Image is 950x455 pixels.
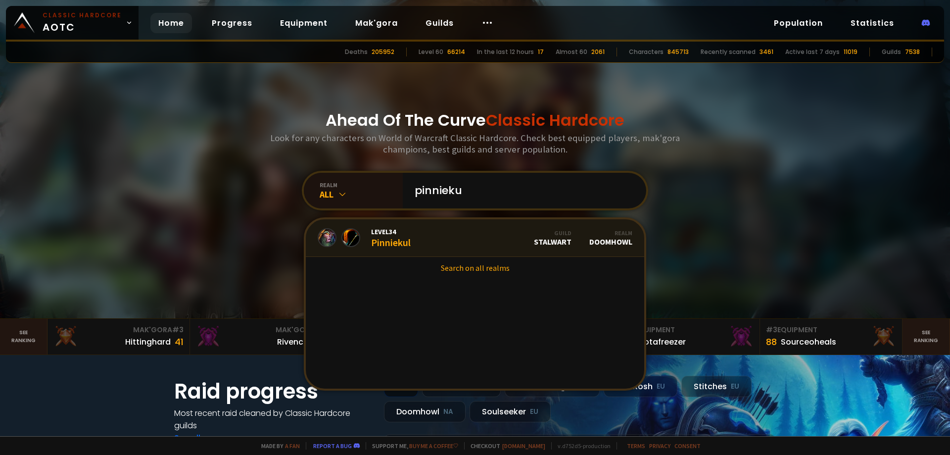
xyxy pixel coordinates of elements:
a: Consent [674,442,701,450]
div: 7538 [905,48,920,56]
a: Mak'Gora#3Hittinghard41 [47,319,190,354]
div: Guild [534,229,571,237]
input: Search a character... [409,173,634,208]
a: a fan [285,442,300,450]
div: Level 60 [419,48,443,56]
div: Deaths [345,48,368,56]
h1: Ahead Of The Curve [326,108,624,132]
div: Notafreezer [638,336,686,348]
span: Level 34 [371,227,411,236]
span: Support me, [366,442,458,450]
small: Classic Hardcore [43,11,122,20]
small: NA [443,407,453,417]
div: Mak'Gora [53,325,184,335]
a: [DOMAIN_NAME] [502,442,545,450]
div: In the last 12 hours [477,48,534,56]
div: Stitches [681,376,752,397]
a: Seeranking [902,319,950,354]
span: # 3 [172,325,184,335]
div: All [320,189,403,200]
a: Mak'gora [347,13,406,33]
a: Statistics [843,13,902,33]
div: Almost 60 [556,48,587,56]
a: Privacy [649,442,670,450]
h3: Look for any characters on World of Warcraft Classic Hardcore. Check best equipped players, mak'g... [266,132,684,155]
span: v. d752d5 - production [551,442,611,450]
div: 845713 [667,48,689,56]
a: Mak'Gora#2Rivench100 [190,319,332,354]
a: See all progress [174,432,238,444]
div: Nek'Rosh [604,376,677,397]
div: Stalwart [534,229,571,247]
div: 205952 [372,48,394,56]
a: Home [150,13,192,33]
div: 3461 [760,48,773,56]
a: Buy me a coffee [409,442,458,450]
div: Realm [589,229,632,237]
small: EU [731,382,739,392]
div: 17 [538,48,544,56]
a: #3Equipment88Sourceoheals [760,319,902,354]
a: Level34PinniekulGuildStalwartRealmDoomhowl [306,219,644,257]
div: Characters [629,48,664,56]
div: 88 [766,335,777,349]
div: Rivench [277,336,308,348]
div: Mak'Gora [196,325,326,335]
div: Soulseeker [470,401,551,422]
a: Report a bug [313,442,352,450]
div: 66214 [447,48,465,56]
small: EU [657,382,665,392]
span: Made by [255,442,300,450]
div: 2061 [591,48,605,56]
h1: Raid progress [174,376,372,407]
div: Doomhowl [384,401,466,422]
div: Sourceoheals [781,336,836,348]
small: EU [530,407,538,417]
span: Classic Hardcore [486,109,624,131]
a: Population [766,13,831,33]
div: Pinniekul [371,227,411,249]
div: Hittinghard [125,336,171,348]
h4: Most recent raid cleaned by Classic Hardcore guilds [174,407,372,432]
a: Search on all realms [306,257,644,279]
a: Equipment [272,13,335,33]
div: Equipment [766,325,896,335]
div: Equipment [623,325,754,335]
span: AOTC [43,11,122,35]
div: 41 [175,335,184,349]
div: Recently scanned [701,48,756,56]
div: Active last 7 days [785,48,840,56]
a: Classic HardcoreAOTC [6,6,139,40]
div: Guilds [882,48,901,56]
a: #2Equipment88Notafreezer [617,319,760,354]
div: 11019 [844,48,857,56]
a: Progress [204,13,260,33]
a: Guilds [418,13,462,33]
a: Terms [627,442,645,450]
span: # 3 [766,325,777,335]
div: Doomhowl [589,229,632,247]
span: Checkout [464,442,545,450]
div: realm [320,181,403,189]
